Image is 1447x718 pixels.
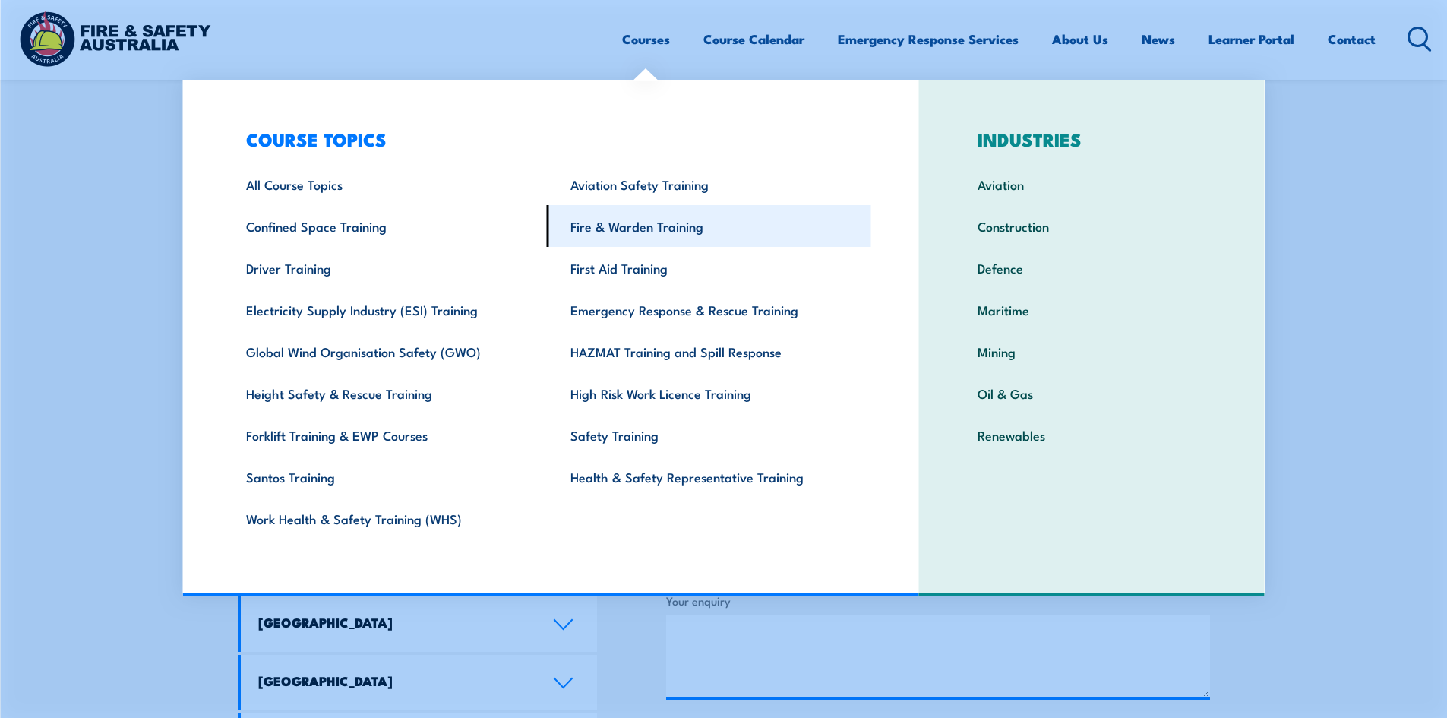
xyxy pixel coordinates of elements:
[1208,19,1294,59] a: Learner Portal
[241,596,598,652] a: [GEOGRAPHIC_DATA]
[547,289,871,331] a: Emergency Response & Rescue Training
[954,163,1230,205] a: Aviation
[547,163,871,205] a: Aviation Safety Training
[223,414,547,456] a: Forklift Training & EWP Courses
[223,163,547,205] a: All Course Topics
[258,614,530,631] h4: [GEOGRAPHIC_DATA]
[954,205,1230,247] a: Construction
[241,655,598,710] a: [GEOGRAPHIC_DATA]
[1142,19,1175,59] a: News
[954,247,1230,289] a: Defence
[954,289,1230,331] a: Maritime
[954,372,1230,414] a: Oil & Gas
[223,247,547,289] a: Driver Training
[1328,19,1376,59] a: Contact
[547,247,871,289] a: First Aid Training
[223,128,871,150] h3: COURSE TOPICS
[954,414,1230,456] a: Renewables
[223,372,547,414] a: Height Safety & Rescue Training
[1052,19,1108,59] a: About Us
[223,331,547,372] a: Global Wind Organisation Safety (GWO)
[838,19,1019,59] a: Emergency Response Services
[622,19,670,59] a: Courses
[223,289,547,331] a: Electricity Supply Industry (ESI) Training
[547,456,871,498] a: Health & Safety Representative Training
[223,498,547,539] a: Work Health & Safety Training (WHS)
[547,414,871,456] a: Safety Training
[258,672,530,689] h4: [GEOGRAPHIC_DATA]
[547,205,871,247] a: Fire & Warden Training
[547,372,871,414] a: High Risk Work Licence Training
[954,128,1230,150] h3: INDUSTRIES
[223,205,547,247] a: Confined Space Training
[666,592,1210,609] label: Your enquiry
[547,331,871,372] a: HAZMAT Training and Spill Response
[703,19,804,59] a: Course Calendar
[223,456,547,498] a: Santos Training
[954,331,1230,372] a: Mining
